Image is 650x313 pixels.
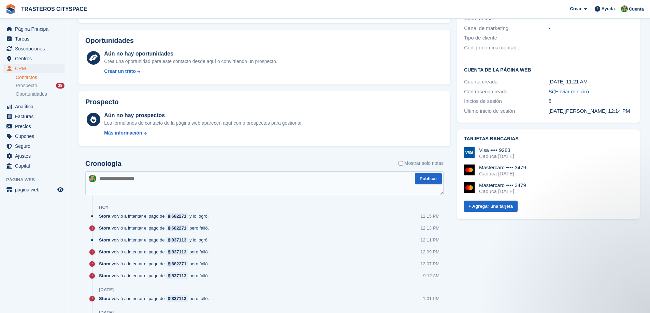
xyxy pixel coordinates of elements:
span: Cuenta [629,6,644,13]
div: 1:01 PM [423,295,439,302]
div: 12:11 PM [420,237,439,243]
div: volvió a intentar el pago de y lo logró. [99,237,212,243]
div: - [549,34,633,42]
div: Tipo de cliente [464,34,548,42]
a: menu [3,161,64,171]
div: volvió a intentar el pago de pero falló. [99,261,212,267]
div: volvió a intentar el pago de y lo logró. [99,213,212,219]
div: 12:15 PM [420,213,439,219]
span: Centros [15,54,56,63]
span: ( ) [553,89,589,94]
a: 837113 [166,295,188,302]
span: Stora [99,272,110,279]
a: Prospecto 38 [16,82,64,89]
span: Prospecto [16,82,37,89]
div: - [549,44,633,52]
a: 682271 [166,225,188,231]
div: 837113 [172,272,186,279]
img: Visa Logotipo [464,147,475,158]
span: Stora [99,261,110,267]
div: Último inicio de sesión [464,107,548,115]
a: menu [3,141,64,151]
a: menu [3,131,64,141]
div: 12:09 PM [420,249,439,255]
span: Stora [99,225,110,231]
h2: Cuenta de la página web [464,66,633,73]
div: Crea una oportunidad para este contacto desde aquí o convirtiendo un prospecto. [104,58,277,65]
a: Contactos [16,74,64,81]
img: CitySpace [89,175,96,182]
span: Tareas [15,34,56,44]
h2: Cronología [85,160,121,168]
div: Aún no hay prospectos [104,111,303,120]
a: menu [3,122,64,131]
img: Mastercard Logotipo [464,165,475,175]
div: 12:13 PM [420,225,439,231]
div: Hoy [99,205,109,210]
a: menu [3,34,64,44]
a: 837113 [166,237,188,243]
span: Ajustes [15,151,56,161]
div: Visa •••• 9283 [479,147,514,153]
div: 682271 [172,225,186,231]
div: Contraseña creada [464,88,548,96]
a: menu [3,54,64,63]
div: volvió a intentar el pago de pero falló. [99,295,212,302]
a: Oportunidades [16,91,64,98]
span: Stora [99,213,110,219]
span: Stora [99,237,110,243]
a: menu [3,24,64,34]
button: Publicar [415,173,442,184]
div: 38 [56,83,64,89]
span: Suscripciones [15,44,56,53]
a: 682271 [166,213,188,219]
div: Más información [104,129,142,137]
div: 5 [549,97,633,105]
div: - [549,25,633,32]
a: menu [3,102,64,111]
a: TRASTEROS CITYSPACE [18,3,90,15]
div: 837113 [172,249,186,255]
span: Analítica [15,102,56,111]
div: Canal de marketing [464,25,548,32]
div: Código nominal contable [464,44,548,52]
a: 837113 [166,249,188,255]
img: stora-icon-8386f47178a22dfd0bd8f6a31ec36ba5ce8667c1dd55bd0f319d3a0aa187defe.svg [5,4,16,14]
div: volvió a intentar el pago de pero falló. [99,249,212,255]
div: [DATE] 11:21 AM [549,78,633,86]
div: Sí [549,88,633,96]
div: Mastercard •••• 3479 [479,182,526,188]
div: Caso de uso [464,15,548,22]
div: Cuenta creada [464,78,548,86]
img: CitySpace [621,5,628,12]
span: Crear [570,5,581,12]
a: Vista previa de la tienda [56,186,64,194]
span: Stora [99,295,110,302]
input: Mostrar solo notas [399,160,403,167]
span: Capital [15,161,56,171]
div: Aún no hay oportunidades [104,50,277,58]
span: Oportunidades [16,91,47,97]
div: 837113 [172,295,186,302]
a: menu [3,64,64,73]
a: Enviar reinicio [555,89,587,94]
div: Mastercard •••• 3479 [479,165,526,171]
span: Stora [99,249,110,255]
span: Página Principal [15,24,56,34]
span: Seguro [15,141,56,151]
div: 682271 [172,213,186,219]
time: 2024-01-10 11:14:49 UTC [549,108,630,114]
h2: Prospecto [85,98,119,106]
div: 9:12 AM [423,272,439,279]
span: Cupones [15,131,56,141]
a: menu [3,112,64,121]
a: menu [3,151,64,161]
label: Mostrar solo notas [399,160,444,167]
a: menú [3,185,64,194]
h2: Oportunidades [85,37,134,45]
img: Mastercard Logotipo [464,182,475,193]
div: Caduca [DATE] [479,188,526,194]
div: Inicios de sesión [464,97,548,105]
a: + Agregar una tarjeta [464,201,518,212]
span: Facturas [15,112,56,121]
